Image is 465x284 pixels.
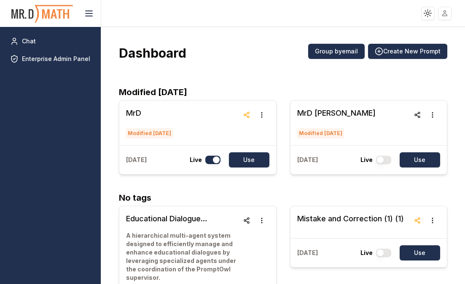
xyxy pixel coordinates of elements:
h3: Dashboard [119,45,186,61]
a: Use [395,152,440,167]
a: Use [224,152,269,167]
a: MrDModified [DATE] [126,107,175,138]
span: Enterprise Admin Panel [22,55,90,63]
img: PromptOwl [11,3,74,25]
h3: MrD [126,107,175,119]
h2: No tags [119,191,447,204]
h3: Educational Dialogue Management System with PromptOwl [126,213,239,225]
a: Enterprise Admin Panel [7,51,94,66]
span: Modified [DATE] [297,128,344,138]
p: [DATE] [126,156,147,164]
p: [DATE] [297,249,318,257]
span: Modified [DATE] [126,128,173,138]
button: Use [400,152,440,167]
button: Use [229,152,269,167]
p: Live [360,156,373,164]
p: Live [360,249,373,257]
button: Group byemail [308,44,365,59]
button: Create New Prompt [368,44,447,59]
a: Mistake and Correction (1) (1) [297,213,404,231]
h3: MrD [PERSON_NAME] [297,107,376,119]
button: Use [400,245,440,260]
a: Chat [7,34,94,49]
p: Live [190,156,202,164]
h2: Modified [DATE] [119,86,447,98]
p: [DATE] [297,156,318,164]
img: placeholder-user.jpg [439,7,451,19]
span: Chat [22,37,36,45]
p: A hierarchical multi-agent system designed to efficiently manage and enhance educational dialogue... [126,231,239,282]
a: Use [395,245,440,260]
h3: Mistake and Correction (1) (1) [297,213,404,225]
a: MrD [PERSON_NAME]Modified [DATE] [297,107,376,138]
